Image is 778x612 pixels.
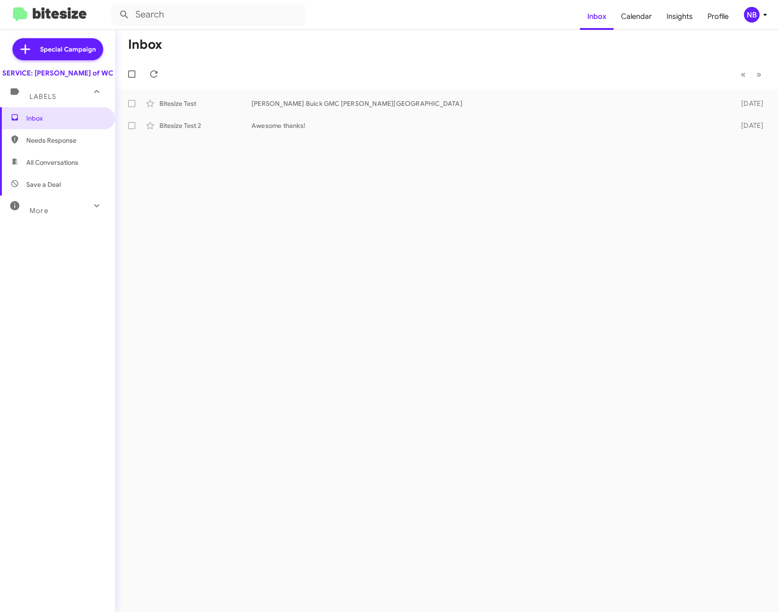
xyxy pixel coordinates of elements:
span: « [741,69,746,80]
button: Previous [735,65,751,84]
a: Insights [659,3,700,30]
span: More [29,207,48,215]
div: NB [744,7,760,23]
div: Bitesize Test [159,99,252,108]
span: » [756,69,761,80]
div: Bitesize Test 2 [159,121,252,130]
div: SERVICE: [PERSON_NAME] of WC [2,69,113,78]
a: Calendar [614,3,659,30]
span: Save a Deal [26,180,61,189]
button: NB [736,7,768,23]
button: Next [751,65,767,84]
nav: Page navigation example [736,65,767,84]
a: Inbox [580,3,614,30]
div: [PERSON_NAME] Buick GMC [PERSON_NAME][GEOGRAPHIC_DATA] [252,99,728,108]
span: Inbox [26,114,105,123]
input: Search [111,4,305,26]
span: Labels [29,92,56,101]
span: Needs Response [26,136,105,145]
div: [DATE] [728,121,771,130]
span: All Conversations [26,158,78,167]
a: Profile [700,3,736,30]
a: Special Campaign [12,38,103,60]
h1: Inbox [128,37,162,52]
div: [DATE] [728,99,771,108]
div: Awesome thanks! [252,121,728,130]
span: Special Campaign [40,45,96,54]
